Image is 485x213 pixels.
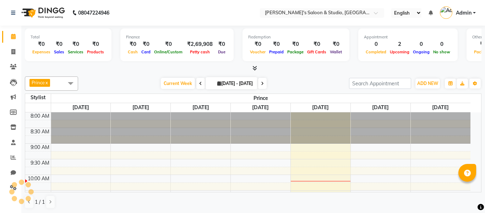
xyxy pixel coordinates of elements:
[305,40,328,48] div: ₹0
[364,49,388,54] span: Completed
[248,49,267,54] span: Voucher
[305,49,328,54] span: Gift Cards
[417,81,438,86] span: ADD NEW
[29,159,51,167] div: 9:30 AM
[216,49,227,54] span: Due
[29,144,51,151] div: 9:00 AM
[35,198,45,206] span: 1 / 1
[388,40,411,48] div: 2
[126,40,140,48] div: ₹0
[349,78,411,89] input: Search Appointment
[31,34,106,40] div: Total
[184,40,216,48] div: ₹2,69,908
[18,3,67,23] img: logo
[364,34,452,40] div: Appointment
[285,49,305,54] span: Package
[371,103,390,112] a: October 4, 2025
[411,40,431,48] div: 0
[52,40,66,48] div: ₹0
[248,34,344,40] div: Redemption
[248,40,267,48] div: ₹0
[66,49,85,54] span: Services
[191,103,211,112] a: October 1, 2025
[85,40,106,48] div: ₹0
[32,80,45,85] span: Prince
[311,103,330,112] a: October 3, 2025
[161,78,195,89] span: Current Week
[415,79,440,89] button: ADD NEW
[140,49,152,54] span: Card
[152,40,184,48] div: ₹0
[364,40,388,48] div: 0
[285,40,305,48] div: ₹0
[440,6,452,19] img: Admin
[188,49,212,54] span: Petty cash
[31,40,52,48] div: ₹0
[126,49,140,54] span: Cash
[29,128,51,135] div: 8:30 AM
[431,40,452,48] div: 0
[78,3,109,23] b: 08047224946
[431,49,452,54] span: No show
[31,49,52,54] span: Expenses
[25,94,51,101] div: Stylist
[131,103,151,112] a: September 30, 2025
[85,49,106,54] span: Products
[71,103,91,112] a: September 29, 2025
[328,40,344,48] div: ₹0
[26,191,51,198] div: 10:30 AM
[26,175,51,182] div: 10:00 AM
[216,40,228,48] div: ₹0
[411,49,431,54] span: Ongoing
[328,49,344,54] span: Wallet
[140,40,152,48] div: ₹0
[388,49,411,54] span: Upcoming
[251,103,270,112] a: October 2, 2025
[216,81,255,86] span: [DATE] - [DATE]
[267,40,285,48] div: ₹0
[431,103,450,112] a: October 5, 2025
[29,112,51,120] div: 8:00 AM
[52,49,66,54] span: Sales
[45,80,48,85] a: x
[267,49,285,54] span: Prepaid
[51,94,471,103] span: Prince
[456,9,472,17] span: Admin
[66,40,85,48] div: ₹0
[152,49,184,54] span: Online/Custom
[126,34,228,40] div: Finance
